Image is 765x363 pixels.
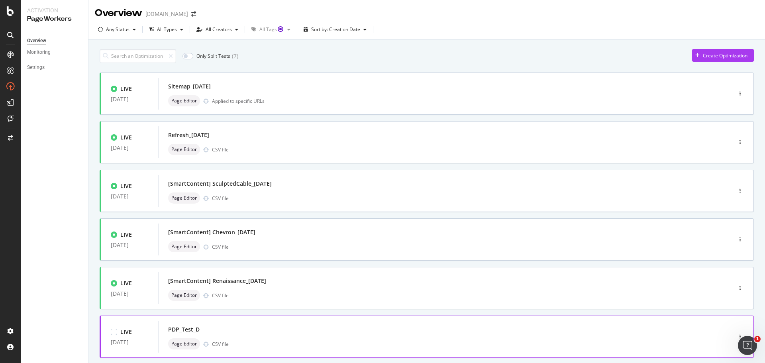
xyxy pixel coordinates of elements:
div: neutral label [168,290,200,301]
button: Any Status [95,23,139,36]
div: Sort by: Creation Date [311,27,360,32]
div: CSV file [212,292,229,299]
div: neutral label [168,241,200,252]
div: LIVE [120,279,132,287]
div: Overview [95,6,142,20]
div: [DATE] [111,339,149,345]
div: LIVE [120,85,132,93]
div: All Tags [259,27,284,32]
div: [SmartContent] Chevron_[DATE] [168,228,255,236]
div: Monitoring [27,48,51,57]
div: All Creators [206,27,232,32]
div: [DATE] [111,193,149,200]
div: [SmartContent] SculptedCable_[DATE] [168,180,272,188]
button: All Creators [193,23,241,36]
button: Create Optimization [692,49,754,62]
div: PageWorkers [27,14,82,24]
div: [DATE] [111,242,149,248]
div: All Types [157,27,177,32]
div: CSV file [212,146,229,153]
div: ( 7 ) [232,52,238,60]
div: CSV file [212,341,229,347]
div: Sitemap_[DATE] [168,82,211,90]
iframe: Intercom live chat [738,336,757,355]
a: Overview [27,37,82,45]
div: neutral label [168,95,200,106]
div: Only Split Tests [196,53,230,59]
div: [DATE] [111,96,149,102]
input: Search an Optimization [100,49,176,63]
div: Tooltip anchor [277,26,284,33]
div: neutral label [168,192,200,204]
div: Activation [27,6,82,14]
div: [DATE] [111,290,149,297]
a: Settings [27,63,82,72]
div: Applied to specific URLs [212,98,265,104]
span: Page Editor [171,244,197,249]
div: Refresh_[DATE] [168,131,209,139]
div: CSV file [212,243,229,250]
span: Page Editor [171,147,197,152]
div: LIVE [120,182,132,190]
span: Page Editor [171,293,197,298]
div: LIVE [120,133,132,141]
div: Create Optimization [703,52,747,59]
div: [SmartContent] Renaissance_[DATE] [168,277,266,285]
div: Overview [27,37,46,45]
div: [DATE] [111,145,149,151]
div: arrow-right-arrow-left [191,11,196,17]
span: Page Editor [171,196,197,200]
span: 1 [754,336,761,342]
button: All TagsTooltip anchor [248,23,294,36]
span: Page Editor [171,98,197,103]
div: [DOMAIN_NAME] [145,10,188,18]
div: PDP_Test_D [168,326,200,334]
div: neutral label [168,338,200,349]
div: Settings [27,63,45,72]
div: LIVE [120,328,132,336]
button: All Types [146,23,186,36]
div: CSV file [212,195,229,202]
span: Page Editor [171,341,197,346]
button: Sort by: Creation Date [300,23,370,36]
div: Any Status [106,27,129,32]
div: LIVE [120,231,132,239]
div: neutral label [168,144,200,155]
a: Monitoring [27,48,82,57]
